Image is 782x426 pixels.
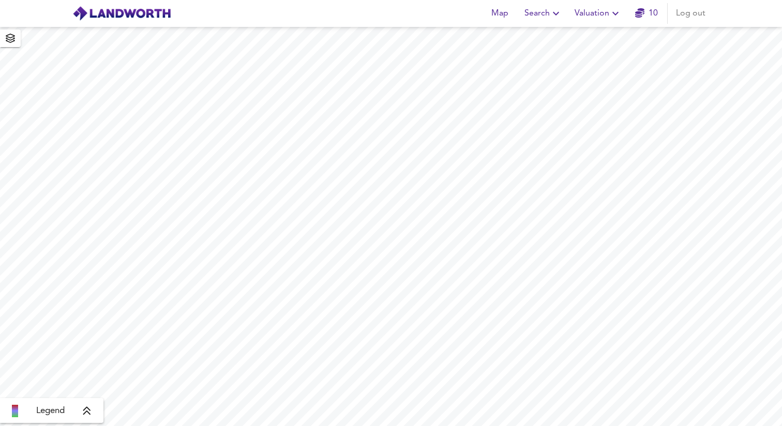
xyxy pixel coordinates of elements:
img: logo [72,6,171,21]
span: Log out [676,6,705,21]
span: Legend [36,405,65,417]
span: Valuation [575,6,622,21]
button: Search [520,3,566,24]
button: Log out [672,3,710,24]
button: Map [483,3,516,24]
span: Search [524,6,562,21]
span: Map [487,6,512,21]
button: Valuation [570,3,626,24]
button: 10 [630,3,663,24]
a: 10 [635,6,658,21]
